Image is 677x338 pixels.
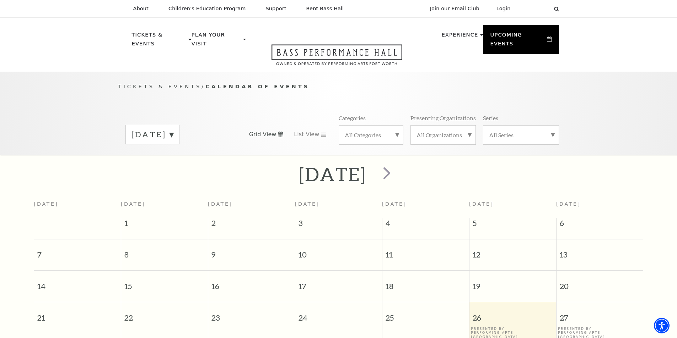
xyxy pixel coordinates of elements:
p: Categories [339,114,366,122]
label: [DATE] [131,129,173,140]
label: All Organizations [417,131,470,139]
span: 6 [557,218,644,232]
p: Experience [441,31,478,43]
span: [DATE] [469,201,494,207]
span: 26 [469,302,556,327]
th: [DATE] [34,197,121,218]
span: 24 [295,302,382,327]
p: Upcoming Events [490,31,546,52]
span: 10 [295,239,382,264]
span: 18 [382,271,469,295]
p: Rent Bass Hall [306,6,344,12]
span: Grid View [249,131,276,138]
span: Tickets & Events [118,83,202,89]
span: 21 [34,302,121,327]
span: List View [294,131,319,138]
span: 3 [295,218,382,232]
span: 22 [121,302,208,327]
p: Tickets & Events [132,31,187,52]
span: 5 [469,218,556,232]
p: Series [483,114,498,122]
span: 27 [557,302,644,327]
span: 4 [382,218,469,232]
div: Accessibility Menu [654,318,670,333]
span: [DATE] [556,201,581,207]
label: All Series [489,131,553,139]
span: 20 [557,271,644,295]
span: 9 [208,239,295,264]
span: 15 [121,271,208,295]
p: Children's Education Program [168,6,246,12]
span: [DATE] [295,201,320,207]
span: 11 [382,239,469,264]
span: 7 [34,239,121,264]
span: 17 [295,271,382,295]
label: All Categories [345,131,397,139]
span: 25 [382,302,469,327]
span: 1 [121,218,208,232]
span: 12 [469,239,556,264]
span: [DATE] [208,201,233,207]
span: 8 [121,239,208,264]
span: 13 [557,239,644,264]
span: [DATE] [121,201,146,207]
p: Support [266,6,286,12]
span: [DATE] [382,201,407,207]
a: Open this option [246,44,428,72]
h2: [DATE] [299,163,366,185]
p: About [133,6,149,12]
span: 19 [469,271,556,295]
p: / [118,82,559,91]
p: Plan Your Visit [192,31,241,52]
span: 16 [208,271,295,295]
span: 23 [208,302,295,327]
button: next [373,162,399,187]
span: 14 [34,271,121,295]
select: Select: [522,5,547,12]
p: Presenting Organizations [410,114,476,122]
span: 2 [208,218,295,232]
span: Calendar of Events [205,83,310,89]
